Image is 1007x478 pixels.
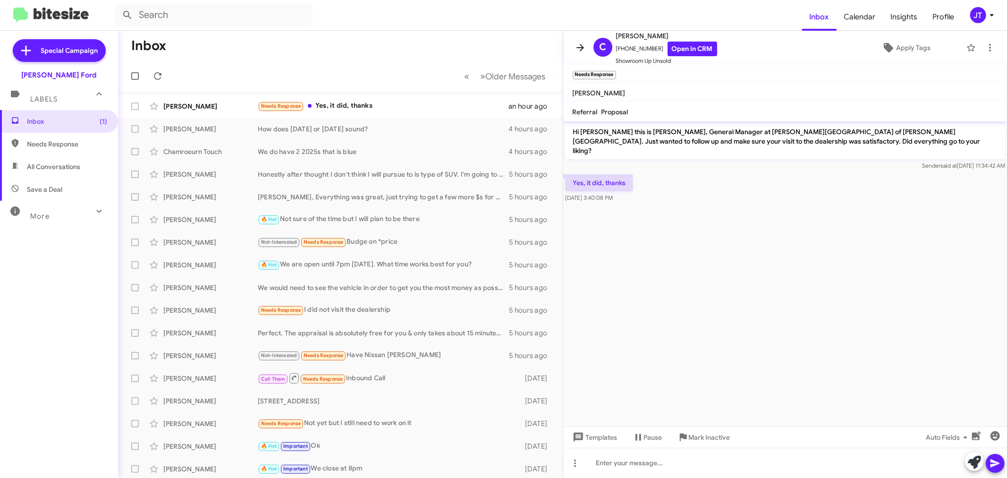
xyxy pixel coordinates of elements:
[163,260,258,270] div: [PERSON_NAME]
[304,352,344,358] span: Needs Response
[509,328,555,338] div: 5 hours ago
[518,374,555,383] div: [DATE]
[261,239,297,245] span: Not-Interested
[970,7,986,23] div: JT
[509,170,555,179] div: 5 hours ago
[926,429,971,446] span: Auto Fields
[258,259,509,270] div: We are open until 7pm [DATE]. What time works best for you?
[258,124,508,134] div: How does [DATE] or [DATE] sound?
[13,39,106,62] a: Special Campaign
[940,162,957,169] span: said at
[925,3,962,31] a: Profile
[670,429,738,446] button: Mark Inactive
[802,3,837,31] a: Inbox
[668,42,717,56] a: Open in CRM
[563,429,625,446] button: Templates
[163,238,258,247] div: [PERSON_NAME]
[465,70,470,82] span: «
[565,174,633,191] p: Yes, it did, thanks
[22,70,97,80] div: [PERSON_NAME] Ford
[163,306,258,315] div: [PERSON_NAME]
[689,429,730,446] span: Mark Inactive
[258,192,509,202] div: [PERSON_NAME], Everything was great, just trying to get a few more $s for my Atlas... thanks
[163,192,258,202] div: [PERSON_NAME]
[258,350,509,361] div: Have Nissan [PERSON_NAME]
[258,372,518,384] div: Inbound Call
[258,283,509,292] div: We would need to see the vehicle in order to get you the most money as possible. Can you bring it...
[573,108,598,116] span: Referral
[486,71,546,82] span: Older Messages
[565,123,1006,159] p: Hi [PERSON_NAME] this is [PERSON_NAME], General Manager at [PERSON_NAME][GEOGRAPHIC_DATA] of [PER...
[509,260,555,270] div: 5 hours ago
[27,185,62,194] span: Save a Deal
[837,3,883,31] a: Calendar
[850,39,962,56] button: Apply Tags
[573,71,616,79] small: Needs Response
[258,328,509,338] div: Perfect. The appraisal is absolutely free for you & only takes about 15 minutes. Do you have time...
[258,463,518,474] div: We close at 8pm
[27,139,107,149] span: Needs Response
[508,102,555,111] div: an hour ago
[283,443,308,449] span: Important
[258,305,509,316] div: I did not visit the dealership
[131,38,166,53] h1: Inbox
[163,442,258,451] div: [PERSON_NAME]
[509,283,555,292] div: 5 hours ago
[258,441,518,452] div: Ok
[261,216,277,222] span: 🔥 Hot
[304,239,344,245] span: Needs Response
[163,147,258,156] div: Chamroeurn Touch
[30,212,50,221] span: More
[163,419,258,428] div: [PERSON_NAME]
[475,67,551,86] button: Next
[571,429,618,446] span: Templates
[261,262,277,268] span: 🔥 Hot
[509,351,555,360] div: 5 hours ago
[258,147,508,156] div: We do have 2 2025s that is blue
[644,429,662,446] span: Pause
[163,170,258,179] div: [PERSON_NAME]
[616,42,717,56] span: [PHONE_NUMBER]
[258,214,509,225] div: Not sure of the time but I will plan to be there
[27,162,80,171] span: All Conversations
[883,3,925,31] a: Insights
[100,117,107,126] span: (1)
[518,442,555,451] div: [DATE]
[258,101,508,111] div: Yes, it did, thanks
[261,352,297,358] span: Not-Interested
[518,396,555,406] div: [DATE]
[261,443,277,449] span: 🔥 Hot
[163,464,258,474] div: [PERSON_NAME]
[258,418,518,429] div: Not yet but I still need to work on it
[508,124,555,134] div: 4 hours ago
[261,376,286,382] span: Call Them
[509,215,555,224] div: 5 hours ago
[896,39,931,56] span: Apply Tags
[258,237,509,248] div: Budge on *price
[922,162,1005,169] span: Sender [DATE] 11:34:42 AM
[601,108,628,116] span: Proposal
[625,429,670,446] button: Pause
[258,170,509,179] div: Honestly after thought I don't think I will pursue to is type of SUV. I'm going to look for somet...
[163,124,258,134] div: [PERSON_NAME]
[459,67,551,86] nav: Page navigation example
[163,102,258,111] div: [PERSON_NAME]
[258,396,518,406] div: [STREET_ADDRESS]
[616,30,717,42] span: [PERSON_NAME]
[163,328,258,338] div: [PERSON_NAME]
[518,464,555,474] div: [DATE]
[518,419,555,428] div: [DATE]
[163,283,258,292] div: [PERSON_NAME]
[573,89,626,97] span: [PERSON_NAME]
[163,351,258,360] div: [PERSON_NAME]
[30,95,58,103] span: Labels
[616,56,717,66] span: Showroom Up Unsold
[261,103,301,109] span: Needs Response
[565,194,613,201] span: [DATE] 3:40:08 PM
[459,67,475,86] button: Previous
[599,40,606,55] span: C
[163,215,258,224] div: [PERSON_NAME]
